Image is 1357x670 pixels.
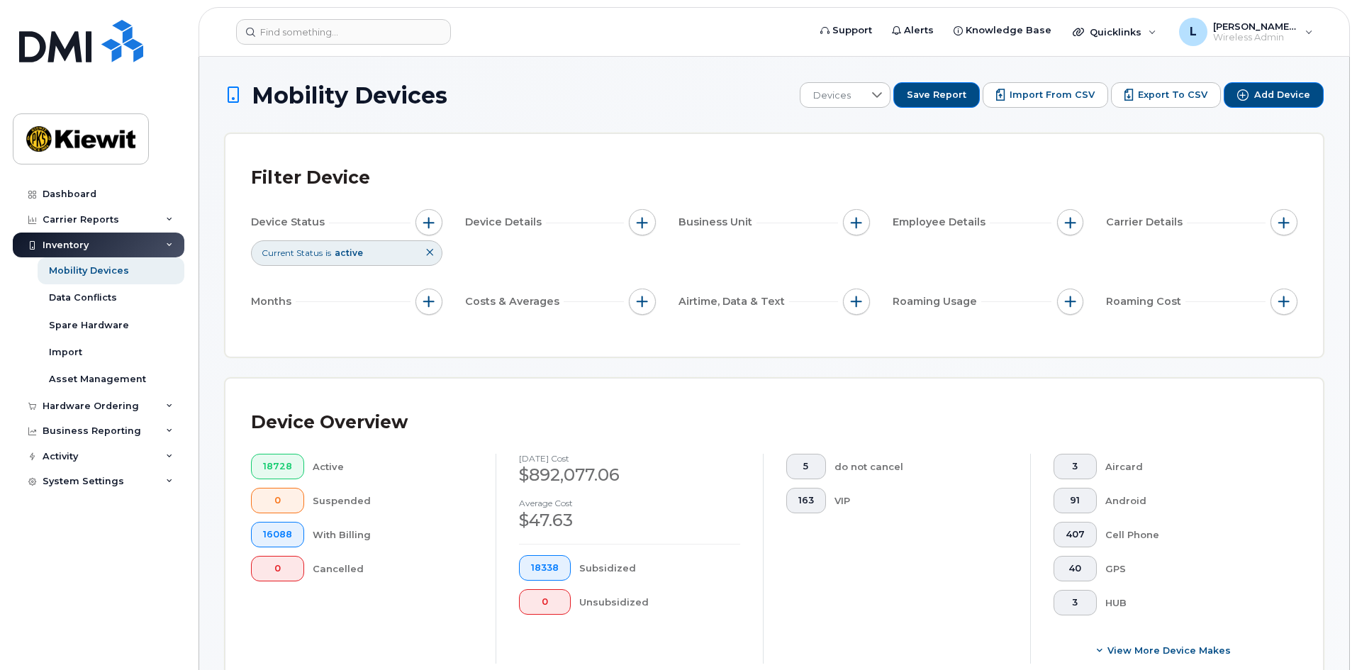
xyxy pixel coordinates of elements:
[907,89,966,101] span: Save Report
[251,294,296,309] span: Months
[834,488,1008,513] div: VIP
[1066,495,1085,506] span: 91
[1066,563,1085,574] span: 40
[519,508,740,532] div: $47.63
[465,215,546,230] span: Device Details
[263,495,292,506] span: 0
[1254,89,1310,101] span: Add Device
[531,562,559,574] span: 18338
[1105,556,1275,581] div: GPS
[251,556,304,581] button: 0
[1010,89,1095,101] span: Import from CSV
[579,589,741,615] div: Unsubsidized
[251,454,304,479] button: 18728
[800,83,864,108] span: Devices
[798,495,814,506] span: 163
[263,563,292,574] span: 0
[325,247,331,259] span: is
[252,83,447,108] span: Mobility Devices
[1224,82,1324,108] button: Add Device
[1111,82,1221,108] button: Export to CSV
[1066,597,1085,608] span: 3
[519,555,571,581] button: 18338
[251,522,304,547] button: 16088
[983,82,1108,108] button: Import from CSV
[1054,638,1275,664] button: View More Device Makes
[1054,556,1097,581] button: 40
[1054,454,1097,479] button: 3
[1105,488,1275,513] div: Android
[465,294,564,309] span: Costs & Averages
[313,522,474,547] div: With Billing
[1105,454,1275,479] div: Aircard
[519,454,740,463] h4: [DATE] cost
[678,215,756,230] span: Business Unit
[798,461,814,472] span: 5
[1105,522,1275,547] div: Cell Phone
[263,529,292,540] span: 16088
[251,160,370,196] div: Filter Device
[251,404,408,441] div: Device Overview
[1054,522,1097,547] button: 407
[1107,644,1231,657] span: View More Device Makes
[263,461,292,472] span: 18728
[1066,461,1085,472] span: 3
[834,454,1008,479] div: do not cancel
[251,488,304,513] button: 0
[1295,608,1346,659] iframe: Messenger Launcher
[786,488,826,513] button: 163
[1054,590,1097,615] button: 3
[335,247,363,258] span: active
[893,294,981,309] span: Roaming Usage
[519,463,740,487] div: $892,077.06
[519,498,740,508] h4: Average cost
[313,454,474,479] div: Active
[1106,215,1187,230] span: Carrier Details
[579,555,741,581] div: Subsidized
[313,556,474,581] div: Cancelled
[893,82,980,108] button: Save Report
[893,215,990,230] span: Employee Details
[1054,488,1097,513] button: 91
[678,294,789,309] span: Airtime, Data & Text
[262,247,323,259] span: Current Status
[531,596,559,608] span: 0
[1066,529,1085,540] span: 407
[519,589,571,615] button: 0
[1106,294,1185,309] span: Roaming Cost
[1105,590,1275,615] div: HUB
[251,215,329,230] span: Device Status
[1138,89,1207,101] span: Export to CSV
[786,454,826,479] button: 5
[313,488,474,513] div: Suspended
